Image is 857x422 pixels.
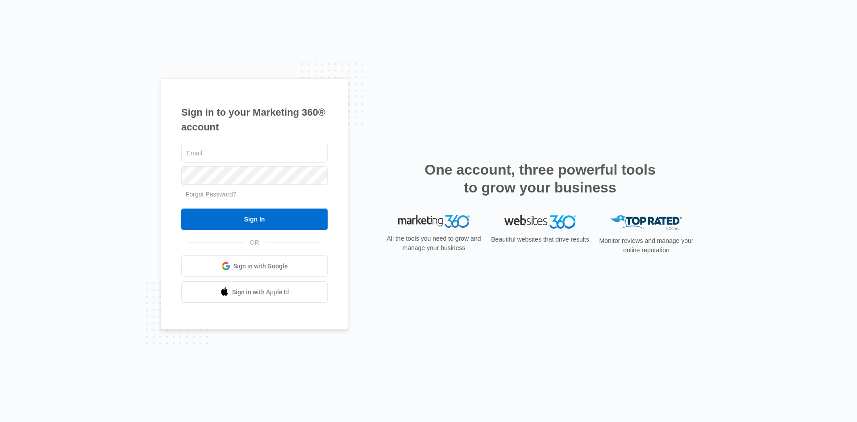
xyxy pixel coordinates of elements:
[232,288,289,297] span: Sign in with Apple Id
[422,161,658,196] h2: One account, three powerful tools to grow your business
[181,105,328,134] h1: Sign in to your Marketing 360® account
[233,262,288,271] span: Sign in with Google
[181,144,328,163] input: Email
[244,238,266,247] span: OR
[611,215,682,230] img: Top Rated Local
[186,191,237,198] a: Forgot Password?
[504,215,576,228] img: Websites 360
[181,281,328,303] a: Sign in with Apple Id
[384,234,484,253] p: All the tools you need to grow and manage your business
[181,255,328,277] a: Sign in with Google
[398,215,470,228] img: Marketing 360
[181,209,328,230] input: Sign In
[596,236,696,255] p: Monitor reviews and manage your online reputation
[490,235,590,244] p: Beautiful websites that drive results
